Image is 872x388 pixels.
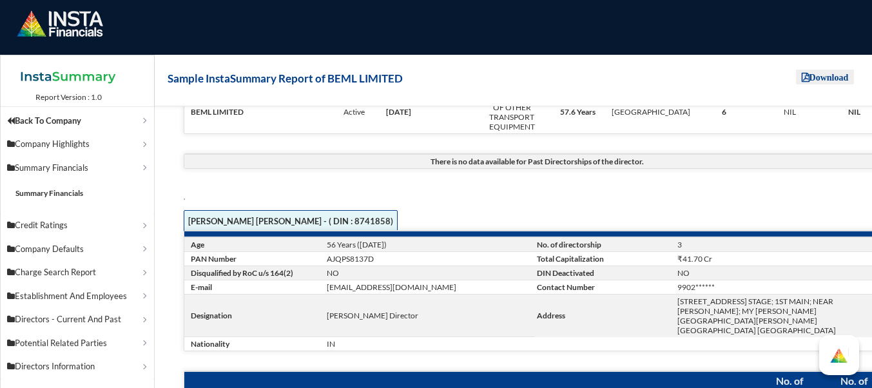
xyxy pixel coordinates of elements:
[535,294,675,337] td: Address
[1,284,154,308] a: Establishment And Employees
[1,355,154,379] a: Directors Information
[1,261,154,285] a: Charge Search Report
[7,115,140,128] p: Back To Company
[15,188,83,198] a: Summary Financials
[1,109,154,133] a: Back To Company
[1,214,154,238] a: Credit Ratings
[1,156,154,180] a: Summary Financials
[1,308,154,332] a: Directors - Current And Past
[184,237,325,252] td: Age
[14,63,123,92] img: InstaSummary
[829,345,849,365] div: How can we help?
[184,294,325,337] td: Designation
[325,280,535,294] td: [EMAIL_ADDRESS][DOMAIN_NAME]
[384,90,478,133] td: [DATE]
[168,70,403,88] h1: Sample InstaSummary Report of BEML LIMITED
[7,337,140,350] p: Potential Related Parties
[184,337,325,351] td: Nationality
[325,294,535,337] td: [PERSON_NAME] Director
[325,237,535,252] td: 56 Years ([DATE])
[829,345,849,365] img: Hc
[184,251,325,266] td: PAN Number
[184,266,325,280] td: Disqualified by RoC u/s 164(2)
[325,337,535,351] td: IN
[184,280,325,294] td: E-mail
[802,73,849,82] i: Download
[478,90,546,133] td: MANUFACTURE OF OTHER TRANSPORT EQUIPMENT
[535,266,675,280] td: DIN Deactivated
[7,219,140,232] p: Credit Ratings
[191,107,244,117] a: BEML LIMITED
[610,90,692,133] td: [GEOGRAPHIC_DATA]
[7,360,140,373] p: Directors Information
[692,90,757,133] td: 6
[1,237,154,261] a: Company Defaults
[14,92,123,102] td: Report Version : 1.0
[546,90,610,133] td: 57.6 Years
[535,280,675,294] td: Contact Number
[324,90,384,133] td: Active
[7,266,140,279] p: Charge Search Report
[7,138,140,151] p: Company Highlights
[535,251,675,266] td: Total Capitalization
[184,210,398,235] span: [PERSON_NAME] [PERSON_NAME] - ( DIN : 8741858)
[7,243,140,256] p: Company Defaults
[7,290,140,303] p: Establishment And Employees
[7,162,140,175] p: Summary Financials
[325,266,535,280] td: NO
[1,133,154,157] a: Company Highlights
[7,313,140,326] p: Directors - Current And Past
[1,331,154,355] a: Potential Related Parties
[757,90,824,133] td: NIL
[535,237,675,252] td: No. of directorship
[325,251,535,266] td: AJQPS8137D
